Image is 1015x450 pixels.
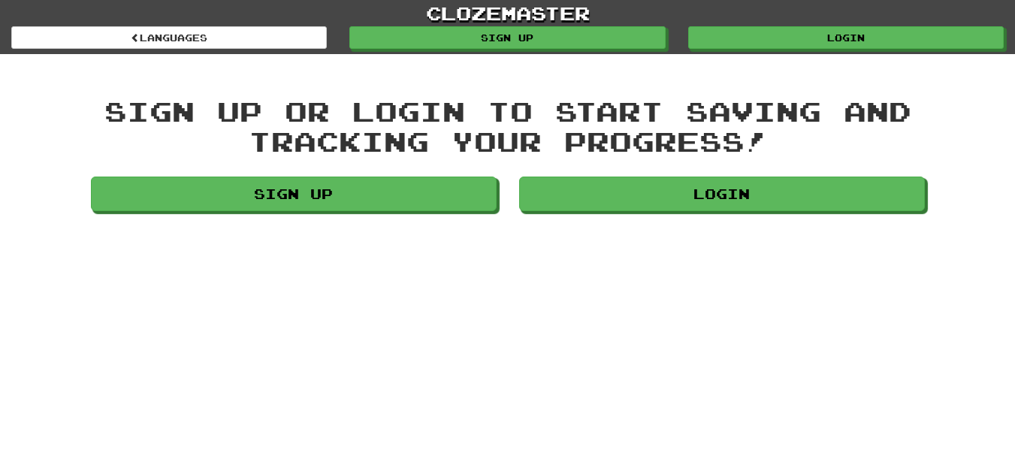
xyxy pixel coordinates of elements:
a: Sign up [91,177,497,211]
a: Languages [11,26,327,49]
a: Sign up [349,26,665,49]
a: Login [519,177,925,211]
div: Sign up or login to start saving and tracking your progress! [91,96,925,156]
a: Login [688,26,1004,49]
